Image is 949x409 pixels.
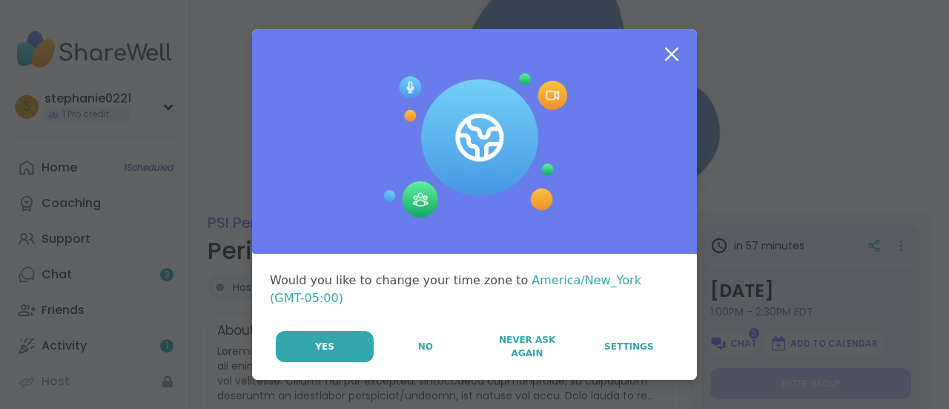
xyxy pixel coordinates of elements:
[270,273,641,305] span: America/New_York (GMT-05:00)
[418,340,433,353] span: No
[484,333,569,360] span: Never Ask Again
[315,340,334,353] span: Yes
[276,331,374,362] button: Yes
[375,331,475,362] button: No
[604,340,654,353] span: Settings
[579,331,679,362] a: Settings
[270,272,679,307] div: Would you like to change your time zone to
[477,331,577,362] button: Never Ask Again
[382,73,567,219] img: Session Experience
